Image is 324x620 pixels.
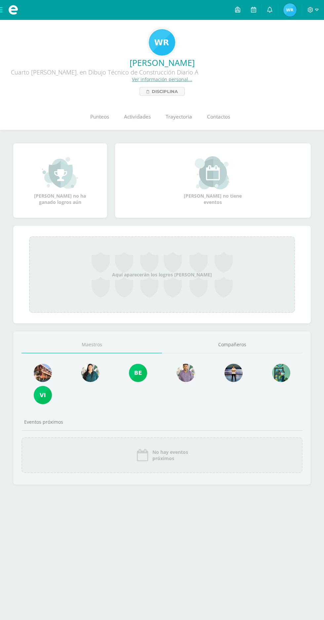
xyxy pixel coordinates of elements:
[152,449,188,461] span: No hay eventos próximos
[283,3,297,17] img: fcfaa8a659a726b53afcd2a7f7de06ee.png
[180,156,246,205] div: [PERSON_NAME] no tiene eventos
[149,29,175,56] img: 56260c6b3856a2ec94d6ebedd4772af4.png
[132,76,192,82] a: Ver información personal...
[166,113,192,120] span: Trayectoria
[42,156,78,189] img: achievement_small.png
[136,449,149,462] img: event_icon.png
[272,364,290,382] img: f42db2dd1cd36b3b6e69d82baa85bd48.png
[90,113,109,120] span: Punteos
[195,156,231,189] img: event_small.png
[162,336,303,353] a: Compañeros
[81,364,100,382] img: 978d87b925d35904a78869fb8ac2cdd4.png
[129,364,147,382] img: c41d019b26e4da35ead46476b645875d.png
[5,68,204,76] div: Cuarto [PERSON_NAME]. en Dibujo Técnico de Construcción Diario A
[207,113,230,120] span: Contactos
[140,87,185,96] a: Disciplina
[116,104,158,130] a: Actividades
[34,364,52,382] img: e29994105dc3c498302d04bab28faecd.png
[158,104,199,130] a: Trayectoria
[21,336,162,353] a: Maestros
[224,364,243,382] img: 62c276f9e5707e975a312ba56e3c64d5.png
[152,87,178,95] span: Disciplina
[34,386,52,404] img: 86ad762a06db99f3d783afd7c36c2468.png
[177,364,195,382] img: b74992f0b286c7892e1bd0182a1586b6.png
[27,156,93,205] div: [PERSON_NAME] no ha ganado logros aún
[83,104,116,130] a: Punteos
[124,113,151,120] span: Actividades
[21,419,303,425] div: Eventos próximos
[5,57,319,68] a: [PERSON_NAME]
[199,104,237,130] a: Contactos
[29,236,295,313] div: Aquí aparecerán los logros [PERSON_NAME]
